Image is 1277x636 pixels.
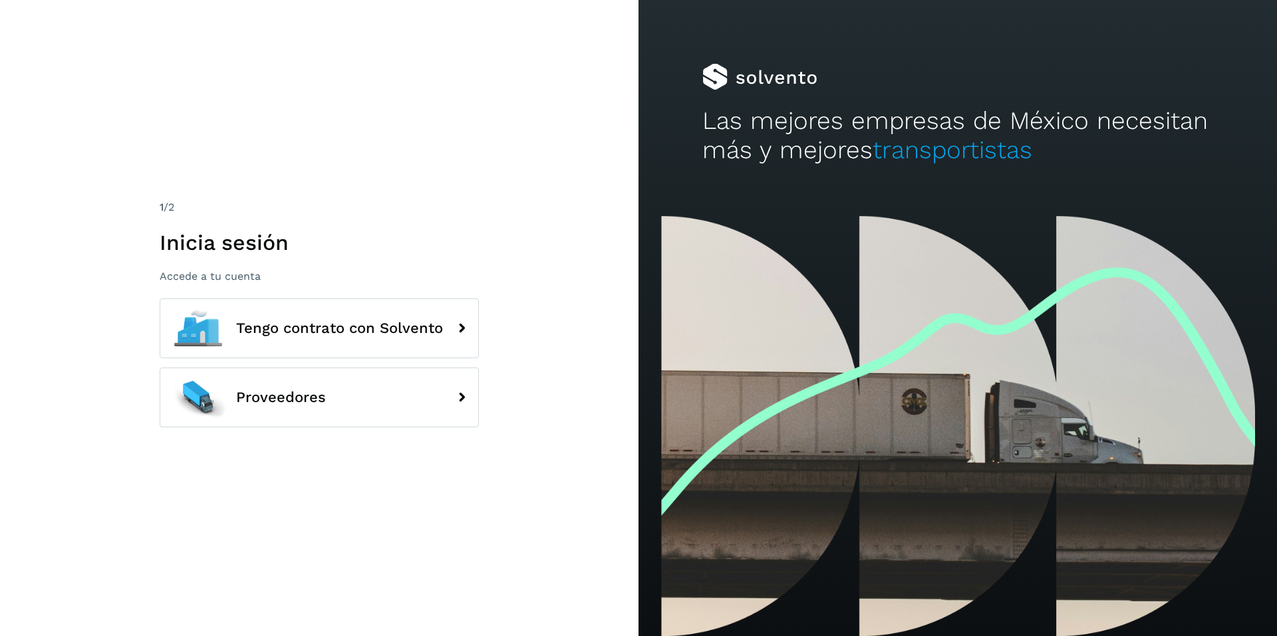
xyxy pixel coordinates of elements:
span: transportistas [873,136,1032,164]
h1: Inicia sesión [160,230,479,255]
div: /2 [160,199,479,215]
h2: Las mejores empresas de México necesitan más y mejores [702,106,1213,165]
span: Proveedores [236,389,326,405]
p: Accede a tu cuenta [160,270,479,282]
span: Tengo contrato con Solvento [236,320,443,336]
button: Tengo contrato con Solvento [160,298,479,358]
button: Proveedores [160,368,479,427]
span: 1 [160,201,164,213]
